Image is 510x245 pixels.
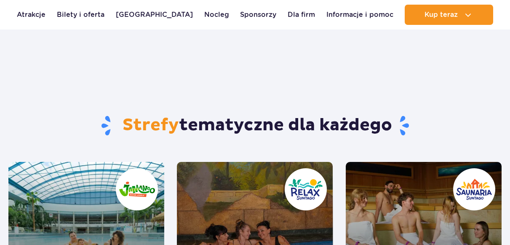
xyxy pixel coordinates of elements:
[326,5,393,25] a: Informacje i pomoc
[204,5,229,25] a: Nocleg
[288,5,315,25] a: Dla firm
[17,5,45,25] a: Atrakcje
[57,5,104,25] a: Bilety i oferta
[116,5,193,25] a: [GEOGRAPHIC_DATA]
[123,115,179,136] span: Strefy
[425,11,458,19] span: Kup teraz
[8,115,502,137] h1: tematyczne dla każdego
[240,5,276,25] a: Sponsorzy
[405,5,493,25] button: Kup teraz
